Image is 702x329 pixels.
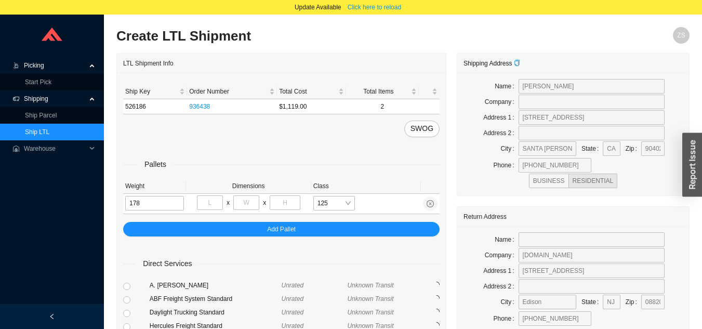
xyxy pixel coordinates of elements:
[581,141,603,156] label: State
[514,58,520,69] div: Copy
[483,110,518,125] label: Address 1
[311,179,421,194] th: Class
[347,282,393,289] span: Unknown Transit
[187,84,277,99] th: Order Number sortable
[150,307,282,318] div: Daylight Trucking Standard
[433,282,440,288] span: loading
[533,177,565,185] span: BUSINESS
[279,86,336,97] span: Total Cost
[197,195,223,210] input: L
[49,313,55,320] span: left
[348,2,401,12] span: Click here to reload
[150,280,282,291] div: A. [PERSON_NAME]
[282,295,304,302] span: Unrated
[25,78,51,86] a: Start Pick
[433,309,440,315] span: loading
[495,79,518,94] label: Name
[348,86,409,97] span: Total Items
[282,282,304,289] span: Unrated
[463,60,520,67] span: Shipping Address
[123,54,440,73] div: LTL Shipment Info
[347,309,393,316] span: Unknown Transit
[494,158,519,173] label: Phone
[346,84,419,99] th: Total Items sortable
[433,295,440,302] span: loading
[123,84,187,99] th: Ship Key sortable
[263,198,266,208] div: x
[227,198,230,208] div: x
[501,295,519,309] label: City
[25,112,57,119] a: Ship Parcel
[494,311,519,326] label: Phone
[150,294,282,304] div: ABF Freight System Standard
[24,57,86,74] span: Picking
[626,295,641,309] label: Zip
[433,322,440,329] span: loading
[317,196,351,210] span: 125
[485,248,519,262] label: Company
[419,84,440,99] th: undefined sortable
[346,99,419,114] td: 2
[189,86,267,97] span: Order Number
[189,103,210,110] a: 936438
[677,27,685,44] span: ZS
[116,27,546,45] h2: Create LTL Shipment
[25,128,49,136] a: Ship LTL
[123,222,440,236] button: Add Pallet
[137,159,174,170] span: Pallets
[125,86,177,97] span: Ship Key
[423,196,438,211] button: close-circle
[123,99,187,114] td: 526186
[277,99,346,114] td: $1,119.00
[24,140,86,157] span: Warehouse
[485,95,519,109] label: Company
[123,179,186,194] th: Weight
[24,90,86,107] span: Shipping
[282,309,304,316] span: Unrated
[186,179,311,194] th: Dimensions
[483,264,518,278] label: Address 1
[626,141,641,156] label: Zip
[410,123,433,135] span: SWOG
[463,207,683,226] div: Return Address
[573,177,614,185] span: RESIDENTIAL
[495,232,518,247] label: Name
[267,224,296,234] span: Add Pallet
[514,60,520,66] span: copy
[270,195,300,210] input: H
[483,126,518,140] label: Address 2
[404,121,440,137] button: SWOG
[347,295,393,302] span: Unknown Transit
[483,279,518,294] label: Address 2
[501,141,519,156] label: City
[136,258,199,270] span: Direct Services
[581,295,603,309] label: State
[233,195,259,210] input: W
[277,84,346,99] th: Total Cost sortable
